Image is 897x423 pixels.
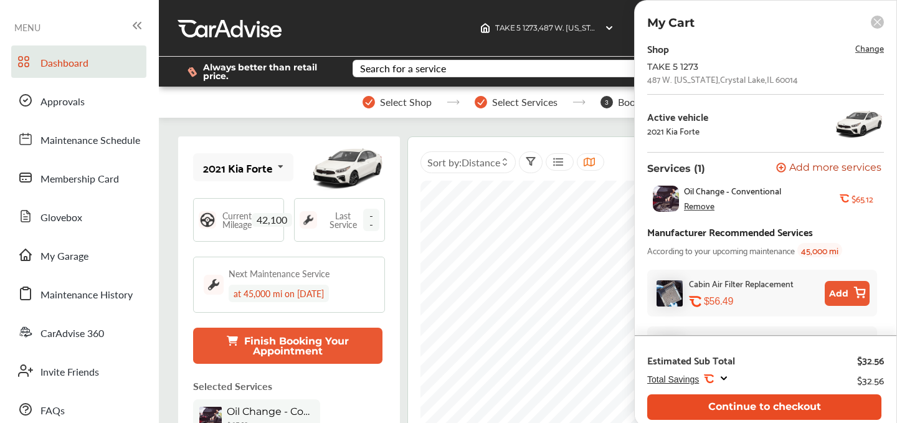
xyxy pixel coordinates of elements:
button: Add more services [776,163,881,174]
span: MENU [14,22,40,32]
div: Suspension System Inspection [689,333,802,347]
span: TAKE 5 1273 , 487 W. [US_STATE] Crystal Lake , IL 60014 [495,23,682,32]
a: My Garage [11,239,146,271]
span: Oil Change - Conventional [227,406,314,417]
div: Manufacturer Recommended Services [647,223,813,240]
img: 13863_st0640_046.jpg [834,105,884,142]
span: 45,000 mi [797,243,842,257]
span: Select Shop [380,97,432,108]
img: mobile_13863_st0640_046.jpg [310,140,385,196]
a: Maintenance Schedule [11,123,146,155]
a: Invite Friends [11,354,146,387]
a: Membership Card [11,161,146,194]
a: CarAdvise 360 [11,316,146,348]
b: $65.12 [852,194,873,204]
span: According to your upcoming maintenance [647,243,795,257]
span: Glovebox [40,210,82,226]
a: Glovebox [11,200,146,232]
div: 2021 Kia Forte [647,126,700,136]
a: Dashboard [11,45,146,78]
div: 487 W. [US_STATE] , Crystal Lake , IL 60014 [647,74,798,84]
div: Remove [684,201,714,211]
div: Active vehicle [647,111,708,122]
span: Sort by : [427,155,500,169]
a: Approvals [11,84,146,116]
div: Next Maintenance Service [229,267,330,280]
div: Search for a service [360,64,446,74]
span: Last Service [323,211,363,229]
div: at 45,000 mi on [DATE] [229,285,329,302]
div: $56.49 [704,295,820,307]
span: Total Savings [647,374,699,384]
span: Select Services [492,97,558,108]
span: Approvals [40,94,85,110]
div: Cabin Air Filter Replacement [689,276,794,290]
span: Maintenance History [40,287,133,303]
div: 2021 Kia Forte [203,161,272,174]
p: My Cart [647,16,695,30]
div: TAKE 5 1273 [647,62,847,72]
div: Estimated Sub Total [647,354,735,366]
img: maintenance_logo [300,211,317,229]
img: stepper-arrow.e24c07c6.svg [572,100,586,105]
span: Membership Card [40,171,119,188]
span: Oil Change - Conventional [684,186,781,196]
div: $32.56 [857,371,884,388]
span: Book Appointment [618,97,700,108]
img: steering_logo [199,211,216,229]
div: Shop [647,40,669,57]
span: Always better than retail price. [203,63,333,80]
img: maintenance_logo [204,275,224,295]
img: cabin-air-filter-replacement-thumb.jpg [657,280,683,307]
button: Continue to checkout [647,394,881,420]
span: Maintenance Schedule [40,133,140,149]
p: Selected Services [193,379,272,393]
a: Maintenance History [11,277,146,310]
button: Add [825,281,870,306]
span: FAQs [40,403,65,419]
button: Finish Booking Your Appointment [193,328,382,364]
div: $32.56 [857,354,884,366]
span: Invite Friends [40,364,99,381]
img: stepper-checkmark.b5569197.svg [475,96,487,108]
img: header-home-logo.8d720a4f.svg [480,23,490,33]
span: CarAdvise 360 [40,326,104,342]
p: Services (1) [647,163,705,174]
span: Change [855,40,884,55]
span: 3 [600,96,613,108]
span: Dashboard [40,55,88,72]
span: -- [363,209,379,231]
span: My Garage [40,249,88,265]
a: Add more services [776,163,884,174]
span: Current Mileage [222,211,252,229]
span: Distance [462,155,500,169]
img: stepper-checkmark.b5569197.svg [363,96,375,108]
span: Add more services [789,163,881,174]
img: dollor_label_vector.a70140d1.svg [187,67,197,77]
img: stepper-arrow.e24c07c6.svg [447,100,460,105]
img: oil-change-thumb.jpg [653,186,679,212]
img: header-down-arrow.9dd2ce7d.svg [604,23,614,33]
span: 42,100 [252,213,292,227]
